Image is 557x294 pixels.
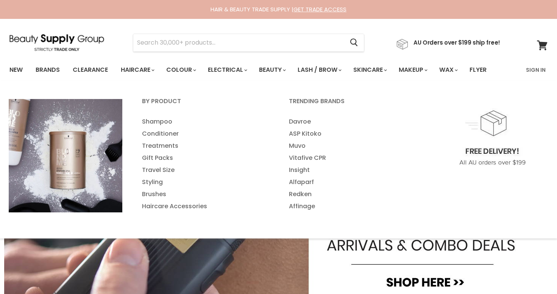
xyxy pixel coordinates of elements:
[4,62,28,78] a: New
[279,152,425,164] a: Vitafive CPR
[293,5,346,13] a: GET TRADE ACCESS
[279,95,425,114] a: Trending Brands
[115,62,159,78] a: Haircare
[133,116,278,212] ul: Main menu
[253,62,290,78] a: Beauty
[464,62,492,78] a: Flyer
[292,62,346,78] a: Lash / Brow
[133,176,278,188] a: Styling
[133,188,278,200] a: Brushes
[202,62,252,78] a: Electrical
[279,128,425,140] a: ASP Kitoko
[133,140,278,152] a: Treatments
[279,164,425,176] a: Insight
[521,62,550,78] a: Sign In
[133,116,278,128] a: Shampoo
[133,34,364,52] form: Product
[279,116,425,212] ul: Main menu
[279,140,425,152] a: Muvo
[133,164,278,176] a: Travel Size
[279,116,425,128] a: Davroe
[67,62,114,78] a: Clearance
[133,95,278,114] a: By Product
[348,62,392,78] a: Skincare
[279,176,425,188] a: Alfaparf
[133,34,344,51] input: Search
[133,200,278,212] a: Haircare Accessories
[133,128,278,140] a: Conditioner
[161,62,201,78] a: Colour
[519,258,549,286] iframe: Gorgias live chat messenger
[393,62,432,78] a: Makeup
[4,59,507,81] ul: Main menu
[30,62,66,78] a: Brands
[434,62,462,78] a: Wax
[133,152,278,164] a: Gift Packs
[279,188,425,200] a: Redken
[279,200,425,212] a: Affinage
[344,34,364,51] button: Search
